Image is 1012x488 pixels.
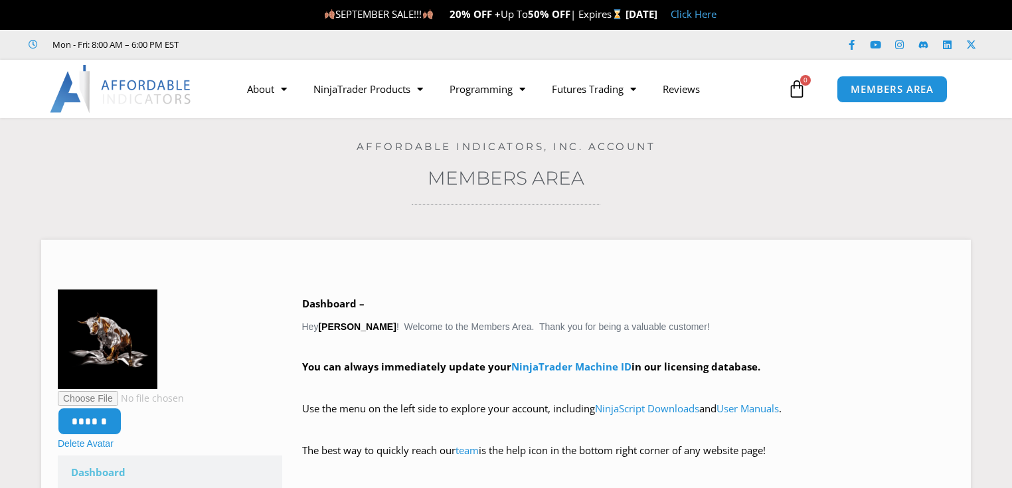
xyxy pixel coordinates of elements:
strong: [DATE] [626,7,657,21]
img: 🍂 [423,9,433,19]
strong: 20% OFF + [450,7,501,21]
a: 0 [768,70,826,108]
a: Click Here [671,7,717,21]
a: About [234,74,300,104]
a: NinjaTrader Products [300,74,436,104]
span: Mon - Fri: 8:00 AM – 6:00 PM EST [49,37,179,52]
b: Dashboard – [302,297,365,310]
a: NinjaScript Downloads [595,402,699,415]
span: MEMBERS AREA [851,84,934,94]
strong: [PERSON_NAME] [318,321,396,332]
nav: Menu [234,74,784,104]
img: Bull-150x150.png [58,289,157,389]
a: User Manuals [717,402,779,415]
p: The best way to quickly reach our is the help icon in the bottom right corner of any website page! [302,442,955,479]
a: Affordable Indicators, Inc. Account [357,140,656,153]
a: Members Area [428,167,584,189]
strong: You can always immediately update your in our licensing database. [302,360,760,373]
a: MEMBERS AREA [837,76,948,103]
p: Use the menu on the left side to explore your account, including and . [302,400,955,437]
img: LogoAI | Affordable Indicators – NinjaTrader [50,65,193,113]
iframe: Customer reviews powered by Trustpilot [197,38,396,51]
div: Hey ! Welcome to the Members Area. Thank you for being a valuable customer! [302,295,955,479]
strong: 50% OFF [528,7,570,21]
a: Reviews [649,74,713,104]
a: Delete Avatar [58,438,114,449]
img: ⌛ [612,9,622,19]
a: NinjaTrader Machine ID [511,360,632,373]
span: SEPTEMBER SALE!!! Up To | Expires [324,7,625,21]
a: team [456,444,479,457]
a: Futures Trading [539,74,649,104]
span: 0 [800,75,811,86]
a: Programming [436,74,539,104]
img: 🍂 [325,9,335,19]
